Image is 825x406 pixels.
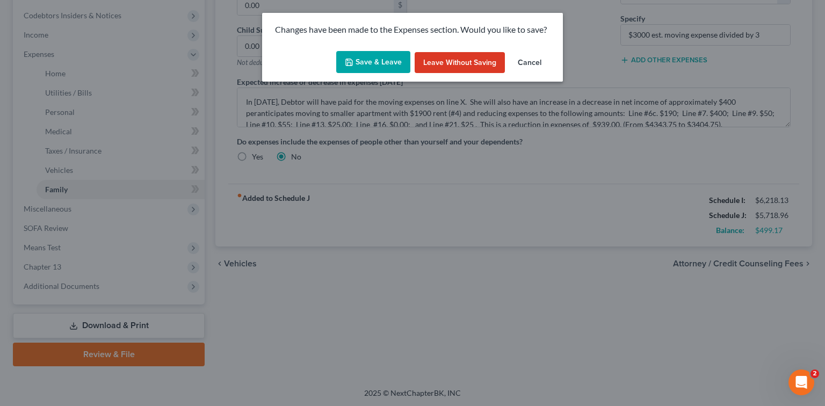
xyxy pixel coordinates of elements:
[509,52,550,74] button: Cancel
[810,369,819,378] span: 2
[415,52,505,74] button: Leave without Saving
[275,24,550,36] p: Changes have been made to the Expenses section. Would you like to save?
[336,51,410,74] button: Save & Leave
[788,369,814,395] iframe: Intercom live chat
